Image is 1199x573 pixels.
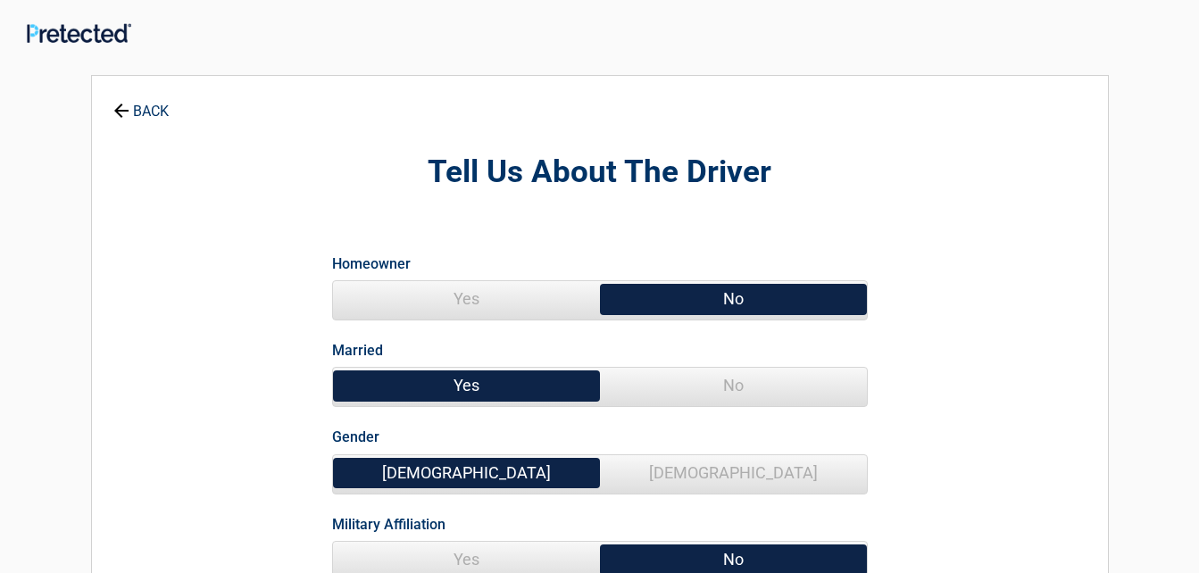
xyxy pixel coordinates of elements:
label: Military Affiliation [332,512,445,536]
img: Main Logo [27,23,131,42]
a: BACK [110,87,172,119]
label: Married [332,338,383,362]
span: Yes [333,368,600,403]
label: Homeowner [332,252,411,276]
span: [DEMOGRAPHIC_DATA] [333,455,600,491]
span: [DEMOGRAPHIC_DATA] [600,455,867,491]
span: No [600,368,867,403]
label: Gender [332,425,379,449]
span: No [600,281,867,317]
h2: Tell Us About The Driver [190,152,1010,194]
span: Yes [333,281,600,317]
